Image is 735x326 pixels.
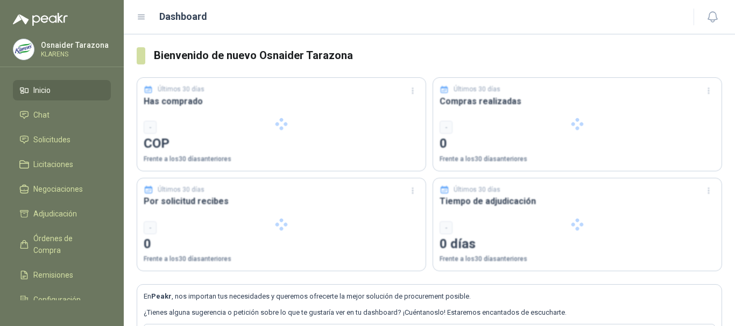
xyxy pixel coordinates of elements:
p: KLARENS [41,51,109,57]
img: Company Logo [13,39,34,60]
a: Remisiones [13,265,111,285]
h1: Dashboard [159,9,207,24]
p: ¿Tienes alguna sugerencia o petición sobre lo que te gustaría ver en tu dashboard? ¡Cuéntanoslo! ... [144,307,715,318]
p: En , nos importan tus necesidades y queremos ofrecerte la mejor solución de procurement posible. [144,291,715,302]
a: Inicio [13,80,111,100]
a: Solicitudes [13,129,111,150]
span: Inicio [33,84,51,96]
h3: Bienvenido de nuevo Osnaider Tarazona [154,47,722,64]
span: Adjudicación [33,208,77,220]
span: Negociaciones [33,183,83,195]
a: Chat [13,105,111,125]
a: Configuración [13,289,111,310]
span: Órdenes de Compra [33,233,101,256]
a: Licitaciones [13,154,111,175]
a: Órdenes de Compra [13,228,111,260]
span: Remisiones [33,269,73,281]
img: Logo peakr [13,13,68,26]
span: Chat [33,109,50,121]
a: Negociaciones [13,179,111,199]
span: Configuración [33,294,81,306]
span: Solicitudes [33,134,70,146]
span: Licitaciones [33,158,73,170]
p: Osnaider Tarazona [41,41,109,49]
b: Peakr [151,292,172,300]
a: Adjudicación [13,204,111,224]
